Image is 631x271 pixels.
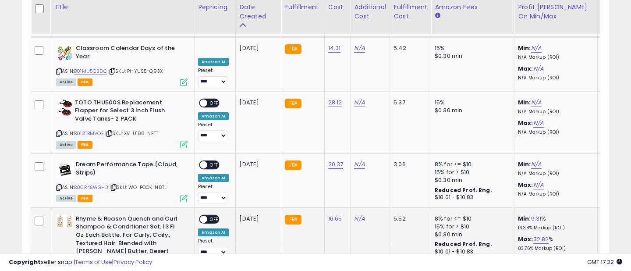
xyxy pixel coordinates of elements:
[198,3,232,12] div: Repricing
[198,122,229,142] div: Preset:
[393,3,427,21] div: Fulfillment Cost
[76,44,182,63] b: Classroom Calendar Days of the Year
[56,160,74,178] img: 31JLZeIHcQL._SL40_.jpg
[56,195,76,202] span: All listings currently available for purchase on Amazon
[518,160,531,168] b: Min:
[207,161,221,169] span: OFF
[533,181,544,189] a: N/A
[531,98,542,107] a: N/A
[393,215,424,223] div: 5.52
[54,3,191,12] div: Title
[75,99,181,125] b: TOTO THU500S Replacement Flapper for Select 3 Inch Flush Valve Tanks- 2 PACK
[207,215,221,223] span: OFF
[518,225,591,231] p: 16.38% Markup (ROI)
[518,214,531,223] b: Min:
[518,181,533,189] b: Max:
[239,44,274,52] div: [DATE]
[76,160,182,179] b: Dream Performance Tape (Cloud, Strips)
[328,44,341,53] a: 14.31
[354,3,386,21] div: Additional Cost
[354,214,365,223] a: N/A
[285,99,301,108] small: FBA
[328,214,342,223] a: 16.65
[435,186,492,194] b: Reduced Prof. Rng.
[239,3,277,21] div: Date Created
[285,44,301,54] small: FBA
[435,176,507,184] div: $0.30 min
[435,12,440,20] small: Amazon Fees.
[198,238,229,258] div: Preset:
[9,258,152,267] div: seller snap | |
[393,99,424,107] div: 5.37
[328,160,344,169] a: 20.37
[435,3,510,12] div: Amazon Fees
[198,184,229,203] div: Preset:
[198,68,229,87] div: Preset:
[518,44,531,52] b: Min:
[110,184,167,191] span: | SKU: WO-POOK-N8TL
[518,235,591,252] div: %
[393,44,424,52] div: 5.42
[56,99,188,147] div: ASIN:
[239,215,274,223] div: [DATE]
[328,98,342,107] a: 28.12
[518,98,531,107] b: Min:
[531,214,542,223] a: 9.31
[435,160,507,168] div: 8% for <= $10
[518,171,591,177] p: N/A Markup (ROI)
[518,129,591,135] p: N/A Markup (ROI)
[105,130,158,137] span: | SKU: XV-U186-NFTT
[533,64,544,73] a: N/A
[354,160,365,169] a: N/A
[285,160,301,170] small: FBA
[531,44,542,53] a: N/A
[78,78,92,86] span: FBA
[518,3,594,21] div: Profit [PERSON_NAME] on Min/Max
[207,99,221,107] span: OFF
[435,107,507,114] div: $0.30 min
[74,130,104,137] a: B013TBMVOE
[285,3,320,12] div: Fulfillment
[328,3,347,12] div: Cost
[113,258,152,266] a: Privacy Policy
[198,174,229,182] div: Amazon AI
[108,68,163,75] span: | SKU: PI-YUS5-Q93X
[518,54,591,61] p: N/A Markup (ROI)
[198,228,229,236] div: Amazon AI
[435,231,507,239] div: $0.30 min
[393,160,424,168] div: 3.06
[435,240,492,248] b: Reduced Prof. Rng.
[435,194,507,201] div: $10.01 - $10.83
[518,235,533,243] b: Max:
[518,191,591,197] p: N/A Markup (ROI)
[587,258,622,266] span: 2025-09-9 17:22 GMT
[533,235,549,244] a: 32.82
[56,215,74,228] img: 41Rq9QroK0L._SL40_.jpg
[531,160,542,169] a: N/A
[56,99,73,116] img: 31Wjd8gs2jL._SL40_.jpg
[56,141,76,149] span: All listings currently available for purchase on Amazon
[533,119,544,128] a: N/A
[435,44,507,52] div: 15%
[435,99,507,107] div: 15%
[198,58,229,66] div: Amazon AI
[198,112,229,120] div: Amazon AI
[518,64,533,73] b: Max:
[9,258,41,266] strong: Copyright
[239,99,274,107] div: [DATE]
[354,98,365,107] a: N/A
[56,44,188,85] div: ASIN:
[435,215,507,223] div: 8% for <= $10
[56,160,188,201] div: ASIN:
[56,44,74,62] img: 519tlUew9ZL._SL40_.jpg
[518,75,591,81] p: N/A Markup (ROI)
[74,68,107,75] a: B01MU5C3DC
[435,168,507,176] div: 15% for > $10
[285,215,301,225] small: FBA
[354,44,365,53] a: N/A
[78,141,92,149] span: FBA
[518,109,591,115] p: N/A Markup (ROI)
[239,160,274,168] div: [DATE]
[518,119,533,127] b: Max:
[74,184,108,191] a: B0CR4SWGH3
